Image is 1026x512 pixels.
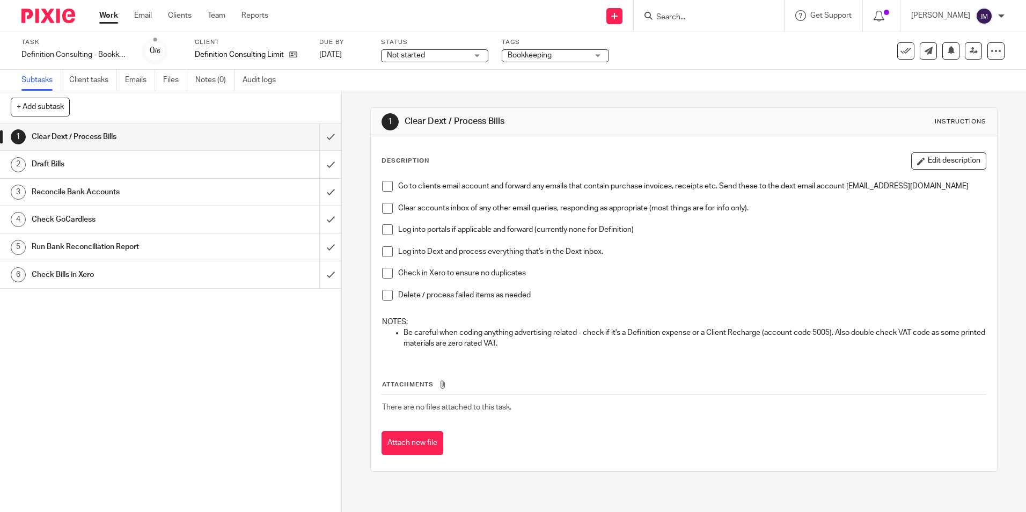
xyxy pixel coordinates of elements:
button: Edit description [911,152,986,170]
button: + Add subtask [11,98,70,116]
div: Definition Consulting - Bookkeeping - Weekly with inbox & GoCardless [21,49,129,60]
div: 5 [11,240,26,255]
p: Check in Xero to ensure no duplicates [398,268,985,279]
label: Client [195,38,306,47]
div: 6 [11,267,26,282]
p: Be careful when coding anything advertising related - check if it's a Definition expense or a Cli... [404,327,985,349]
a: Subtasks [21,70,61,91]
div: 4 [11,212,26,227]
p: Definition Consulting Limited [195,49,284,60]
label: Status [381,38,488,47]
span: Get Support [810,12,852,19]
p: [PERSON_NAME] [911,10,970,21]
p: Log into Dext and process everything that's in the Dext inbox. [398,246,985,257]
h1: Clear Dext / Process Bills [405,116,707,127]
a: Reports [241,10,268,21]
div: Definition Consulting - Bookkeeping - Weekly with inbox &amp; GoCardless [21,49,129,60]
a: Work [99,10,118,21]
a: Client tasks [69,70,117,91]
h1: Check GoCardless [32,211,216,228]
a: Team [208,10,225,21]
span: Bookkeeping [508,52,552,59]
div: Instructions [935,118,986,126]
h1: Draft Bills [32,156,216,172]
h1: Reconcile Bank Accounts [32,184,216,200]
p: NOTES: [382,317,985,327]
a: Emails [125,70,155,91]
input: Search [655,13,752,23]
p: Delete / process failed items as needed [398,290,985,301]
small: /6 [155,48,160,54]
label: Due by [319,38,368,47]
p: Go to clients email account and forward any emails that contain purchase invoices, receipts etc. ... [398,181,985,192]
div: 0 [150,45,160,57]
button: Attach new file [382,431,443,455]
div: 3 [11,185,26,200]
p: Clear accounts inbox of any other email queries, responding as appropriate (most things are for i... [398,203,985,214]
img: svg%3E [976,8,993,25]
label: Task [21,38,129,47]
span: There are no files attached to this task. [382,404,511,411]
h1: Clear Dext / Process Bills [32,129,216,145]
h1: Check Bills in Xero [32,267,216,283]
label: Tags [502,38,609,47]
a: Clients [168,10,192,21]
a: Email [134,10,152,21]
span: Attachments [382,382,434,387]
a: Audit logs [243,70,284,91]
div: 2 [11,157,26,172]
a: Files [163,70,187,91]
span: [DATE] [319,51,342,58]
span: Not started [387,52,425,59]
a: Notes (0) [195,70,234,91]
p: Log into portals if applicable and forward (currently none for Definition) [398,224,985,235]
div: 1 [11,129,26,144]
div: 1 [382,113,399,130]
img: Pixie [21,9,75,23]
h1: Run Bank Reconciliation Report [32,239,216,255]
p: Description [382,157,429,165]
